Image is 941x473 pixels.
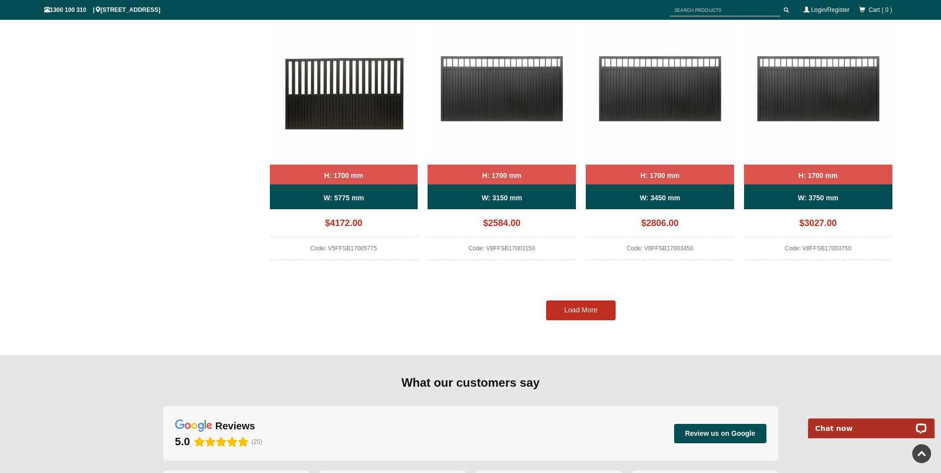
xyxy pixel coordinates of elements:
b: H: 1700 mm [640,172,680,179]
b: H: 1700 mm [324,172,364,179]
div: Code: V8FFSB17003450 [586,242,734,260]
div: What our customers say [163,375,778,391]
span: Review us on Google [685,429,755,438]
a: V5FFSB - Flat Top (Partial Privacy approx.50%) - Single Aluminium Driveway Gate - Single Sliding ... [270,16,418,260]
a: V8FFSB - Flat Top (Partial Privacy approx.85%) - Single Aluminium Driveway Gate - Single Sliding ... [428,16,576,260]
div: $2806.00 [586,214,734,237]
iframe: LiveChat chat widget [802,407,941,438]
b: H: 1700 mm [482,172,521,179]
div: Code: V8FFSB17003150 [428,242,576,260]
a: V8FFSB - Flat Top (Partial Privacy approx.85%) - Single Aluminium Driveway Gate - Single Sliding ... [586,16,734,260]
div: $3027.00 [744,214,892,237]
b: H: 1700 mm [799,172,838,179]
div: Rating: 5.0 out of 5 [175,435,249,449]
b: W: 5775 mm [323,194,364,202]
img: V8FFSB - Flat Top (Partial Privacy approx.85%) - Single Aluminium Driveway Gate - Single Sliding ... [428,16,576,165]
div: 5.0 [175,435,190,449]
a: Load More [546,300,616,320]
span: 1300 100 310 | [STREET_ADDRESS] [44,6,161,13]
input: SEARCH PRODUCTS [670,4,780,16]
a: Login/Register [811,6,849,13]
div: $2584.00 [428,214,576,237]
div: Code: V5FFSB17005775 [270,242,418,260]
b: W: 3750 mm [798,194,838,202]
img: V8FFSB - Flat Top (Partial Privacy approx.85%) - Single Aluminium Driveway Gate - Single Sliding ... [744,16,892,165]
div: Code: V8FFSB17003750 [744,242,892,260]
button: Review us on Google [674,424,766,443]
span: (25) [251,438,262,445]
img: V8FFSB - Flat Top (Partial Privacy approx.85%) - Single Aluminium Driveway Gate - Single Sliding ... [586,16,734,165]
div: reviews [215,419,255,432]
b: W: 3450 mm [640,194,680,202]
a: V8FFSB - Flat Top (Partial Privacy approx.85%) - Single Aluminium Driveway Gate - Single Sliding ... [744,16,892,260]
span: Cart ( 0 ) [869,6,892,13]
b: W: 3150 mm [482,194,522,202]
img: V5FFSB - Flat Top (Partial Privacy approx.50%) - Single Aluminium Driveway Gate - Single Sliding ... [270,16,418,165]
div: $4172.00 [270,214,418,237]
